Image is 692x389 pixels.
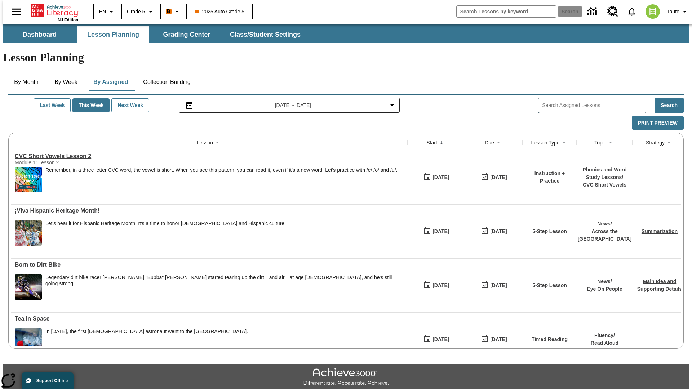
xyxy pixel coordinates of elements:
button: Support Offline [22,372,74,389]
p: Remember, in a three letter CVC word, the vowel is short. When you see this pattern, you can read... [45,167,397,173]
div: Let's hear it for Hispanic Heritage Month! It's a time to honor [DEMOGRAPHIC_DATA] and Hispanic c... [45,220,286,227]
img: avatar image [646,4,660,19]
a: ¡Viva Hispanic Heritage Month! , Lessons [15,207,404,214]
a: Notifications [622,2,641,21]
a: Home [31,3,78,18]
button: Lesson Planning [77,26,149,43]
span: NJ Edition [58,18,78,22]
img: An astronaut, the first from the United Kingdom to travel to the International Space Station, wav... [15,328,42,354]
div: ¡Viva Hispanic Heritage Month! [15,207,404,214]
button: Search [655,98,684,113]
p: Timed Reading [532,336,568,343]
div: Let's hear it for Hispanic Heritage Month! It's a time to honor Hispanic Americans and Hispanic c... [45,220,286,246]
div: Lesson Type [531,139,559,146]
button: Select the date range menu item [182,101,397,109]
p: 5-Step Lesson [532,228,567,235]
span: Legendary dirt bike racer James "Bubba" Stewart started tearing up the dirt—and air—at age 4, and... [45,274,404,300]
button: By Week [48,73,84,91]
div: Home [31,3,78,22]
input: search field [457,6,556,17]
button: Language: EN, Select a language [96,5,119,18]
p: Read Aloud [591,339,618,347]
button: Sort [560,138,568,147]
div: SubNavbar [3,26,307,43]
div: CVC Short Vowels Lesson 2 [15,153,404,160]
button: Boost Class color is orange. Change class color [163,5,184,18]
p: 5-Step Lesson [532,282,567,289]
div: Strategy [646,139,665,146]
div: [DATE] [490,281,507,290]
span: EN [99,8,106,15]
button: Select a new avatar [641,2,664,21]
div: In December 2015, the first British astronaut went to the International Space Station. [45,328,248,354]
button: Sort [494,138,503,147]
button: Dashboard [4,26,76,43]
div: Start [426,139,437,146]
button: Sort [665,138,673,147]
button: 10/07/25: Last day the lesson can be accessed [478,278,509,292]
button: Collection Building [137,73,196,91]
div: Remember, in a three letter CVC word, the vowel is short. When you see this pattern, you can read... [45,167,397,192]
div: [DATE] [490,335,507,344]
p: News / [578,220,632,228]
button: Next Week [111,98,149,112]
p: Eye On People [587,285,622,293]
button: 10/12/25: Last day the lesson can be accessed [478,332,509,346]
span: 2025 Auto Grade 5 [195,8,245,15]
span: B [167,7,170,16]
p: Across the [GEOGRAPHIC_DATA] [578,228,632,243]
button: 10/08/25: First time the lesson was available [421,170,452,184]
img: A photograph of Hispanic women participating in a parade celebrating Hispanic culture. The women ... [15,220,42,246]
div: Topic [594,139,606,146]
button: 10/07/25: First time the lesson was available [421,278,452,292]
button: Sort [437,138,446,147]
a: Resource Center, Will open in new tab [603,2,622,21]
span: Support Offline [36,378,68,383]
span: Dashboard [23,31,57,39]
button: Sort [213,138,222,147]
button: Grading Center [151,26,223,43]
input: Search Assigned Lessons [542,100,646,111]
div: [DATE] [432,281,449,290]
button: By Month [8,73,44,91]
button: By Assigned [88,73,134,91]
div: SubNavbar [3,24,689,43]
button: Grade: Grade 5, Select a grade [124,5,158,18]
a: CVC Short Vowels Lesson 2, Lessons [15,153,404,160]
button: 10/07/25: Last day the lesson can be accessed [478,224,509,238]
div: Tea in Space [15,316,404,322]
a: Tea in Space, Lessons [15,316,404,322]
span: Lesson Planning [87,31,139,39]
div: Legendary dirt bike racer [PERSON_NAME] "Bubba" [PERSON_NAME] started tearing up the dirt—and air... [45,274,404,287]
div: In [DATE], the first [DEMOGRAPHIC_DATA] astronaut went to the [GEOGRAPHIC_DATA]. [45,328,248,335]
div: [DATE] [490,227,507,236]
img: CVC Short Vowels Lesson 2. [15,167,42,192]
img: Motocross racer James Stewart flies through the air on his dirt bike. [15,274,42,300]
a: Born to Dirt Bike, Lessons [15,261,404,268]
span: Grading Center [163,31,210,39]
p: Instruction + Practice [526,170,573,185]
div: [DATE] [432,335,449,344]
svg: Collapse Date Range Filter [388,101,396,109]
div: [DATE] [432,173,449,182]
a: Main Idea and Supporting Details [637,278,682,292]
button: Sort [606,138,615,147]
div: [DATE] [432,227,449,236]
a: Data Center [583,2,603,22]
div: Due [485,139,494,146]
button: Print Preview [632,116,684,130]
button: Class/Student Settings [224,26,306,43]
h1: Lesson Planning [3,51,689,64]
button: 10/06/25: First time the lesson was available [421,332,452,346]
div: [DATE] [490,173,507,182]
span: Class/Student Settings [230,31,301,39]
button: 10/07/25: First time the lesson was available [421,224,452,238]
div: Lesson [197,139,213,146]
p: Phonics and Word Study Lessons / [580,166,629,181]
div: Module 1: Lesson 2 [15,160,123,165]
span: [DATE] - [DATE] [275,102,311,109]
a: Summarization [642,228,678,234]
button: Profile/Settings [664,5,692,18]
